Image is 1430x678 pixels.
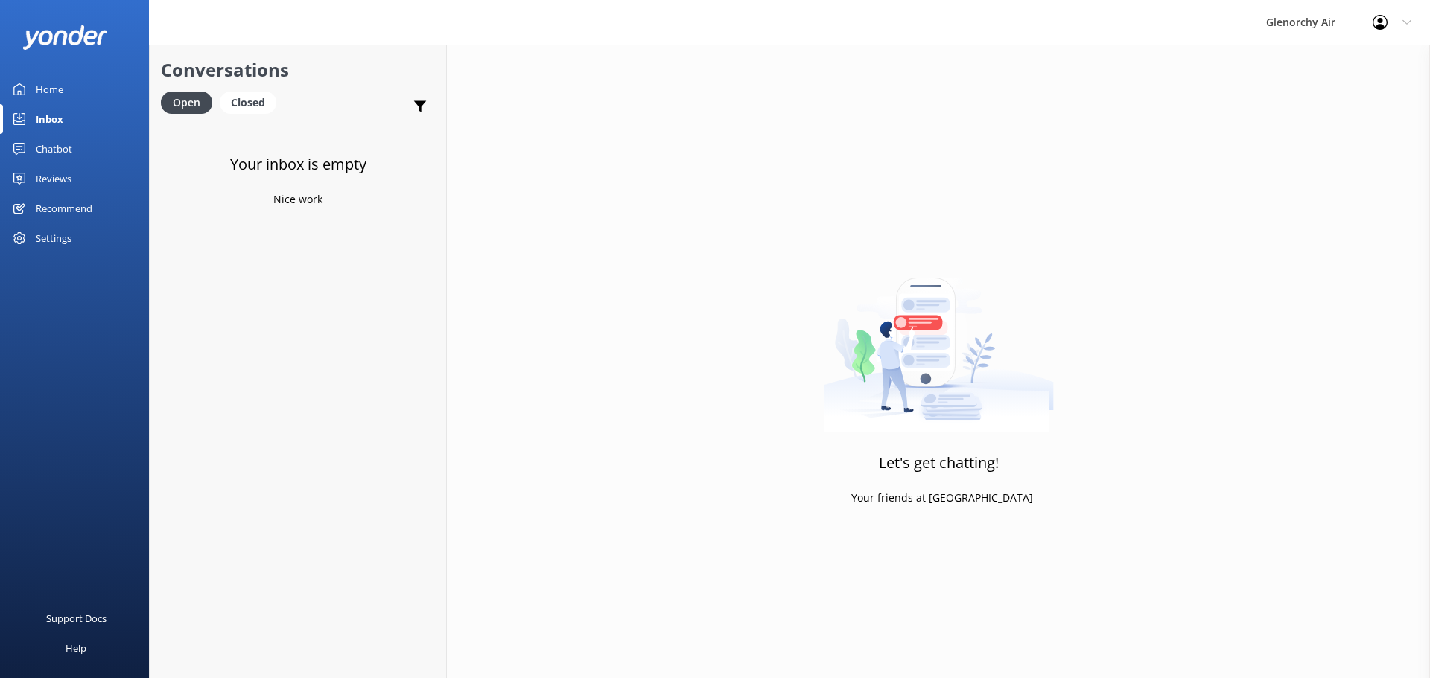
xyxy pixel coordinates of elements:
[161,56,435,84] h2: Conversations
[36,223,71,253] div: Settings
[161,94,220,110] a: Open
[46,604,107,633] div: Support Docs
[66,633,86,663] div: Help
[220,94,284,110] a: Closed
[220,92,276,114] div: Closed
[824,246,1054,432] img: artwork of a man stealing a conversation from at giant smartphone
[36,134,72,164] div: Chatbot
[879,451,999,475] h3: Let's get chatting!
[36,74,63,104] div: Home
[161,92,212,114] div: Open
[230,153,366,176] h3: Your inbox is empty
[22,25,108,50] img: yonder-white-logo.png
[36,194,92,223] div: Recommend
[845,490,1033,506] p: - Your friends at [GEOGRAPHIC_DATA]
[36,104,63,134] div: Inbox
[273,191,322,208] p: Nice work
[36,164,71,194] div: Reviews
